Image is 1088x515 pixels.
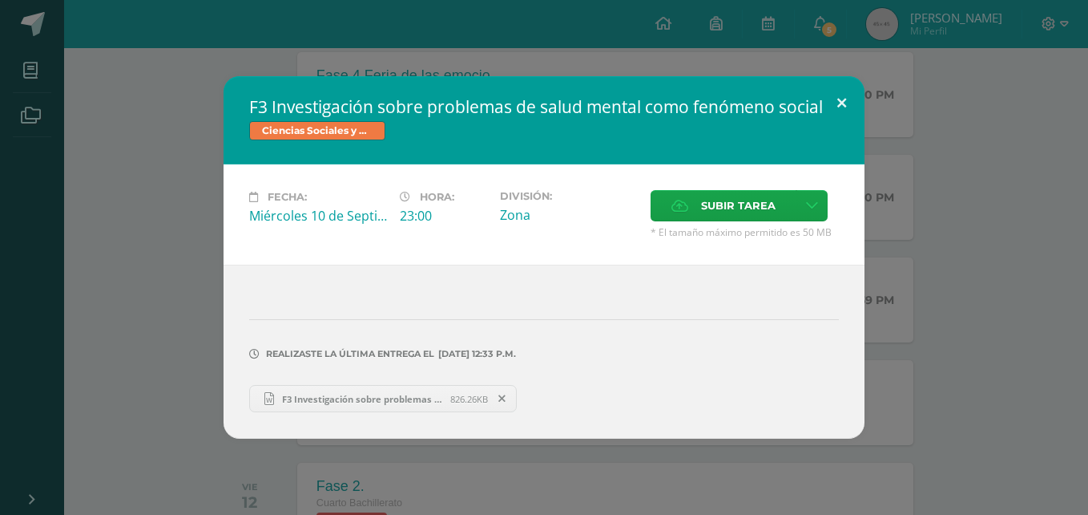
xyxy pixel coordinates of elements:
div: Zona [500,206,638,224]
div: 23:00 [400,207,487,225]
span: Subir tarea [701,191,776,221]
span: 826.26KB [450,393,488,405]
label: División: [500,190,638,202]
button: Close (Esc) [819,76,864,131]
span: [DATE] 12:33 p.m. [434,354,516,355]
span: Fecha: [268,191,307,203]
h2: F3 Investigación sobre problemas de salud mental como fenómeno social [249,95,839,118]
span: F3 Investigación sobre problemas de salud mental como fenómeno social.docx [274,393,450,405]
span: Remover entrega [489,390,516,408]
span: * El tamaño máximo permitido es 50 MB [651,225,839,239]
div: Miércoles 10 de Septiembre [249,207,387,225]
span: Realizaste la última entrega el [266,348,434,359]
span: Hora: [420,191,454,203]
a: F3 Investigación sobre problemas de salud mental como fenómeno social.docx 826.26KB [249,385,517,412]
span: Ciencias Sociales y Formación Ciudadana [249,121,385,140]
